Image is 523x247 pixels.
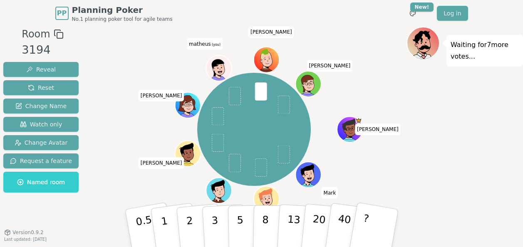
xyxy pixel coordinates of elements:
[451,39,519,62] p: Waiting for 7 more votes...
[4,237,47,242] span: Last updated: [DATE]
[3,172,79,193] button: Named room
[3,80,79,95] button: Reset
[26,65,56,74] span: Reveal
[3,153,79,168] button: Request a feature
[3,99,79,114] button: Change Name
[322,187,338,199] span: Click to change your name
[405,6,420,21] button: New!
[12,229,44,236] span: Version 0.9.2
[15,102,67,110] span: Change Name
[211,43,221,47] span: (you)
[437,6,468,21] a: Log in
[3,117,79,132] button: Watch only
[72,16,173,22] span: No.1 planning poker tool for agile teams
[3,135,79,150] button: Change Avatar
[410,2,434,12] div: New!
[139,157,184,169] span: Click to change your name
[28,84,54,92] span: Reset
[22,27,50,42] span: Room
[355,117,362,123] span: Rafael is the host
[72,4,173,16] span: Planning Poker
[10,157,72,165] span: Request a feature
[3,62,79,77] button: Reveal
[307,60,353,72] span: Click to change your name
[20,120,62,128] span: Watch only
[55,4,173,22] a: PPPlanning PokerNo.1 planning poker tool for agile teams
[4,229,44,236] button: Version0.9.2
[15,138,68,147] span: Change Avatar
[355,123,401,135] span: Click to change your name
[22,42,63,59] div: 3194
[187,38,223,50] span: Click to change your name
[248,27,294,38] span: Click to change your name
[139,90,184,101] span: Click to change your name
[17,178,65,186] span: Named room
[57,8,67,18] span: PP
[207,56,231,80] button: Click to change your avatar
